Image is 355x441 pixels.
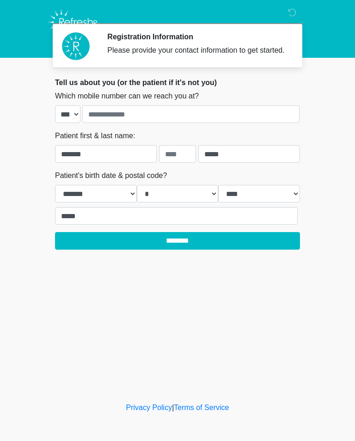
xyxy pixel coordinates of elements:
img: Agent Avatar [62,32,90,60]
label: Patient's birth date & postal code? [55,170,167,181]
a: Privacy Policy [126,404,172,411]
label: Which mobile number can we reach you at? [55,91,199,102]
label: Patient first & last name: [55,130,135,141]
img: Refresh RX Logo [46,7,102,37]
div: Please provide your contact information to get started. [107,45,286,56]
a: Terms of Service [174,404,229,411]
a: | [172,404,174,411]
h2: Tell us about you (or the patient if it's not you) [55,78,300,87]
